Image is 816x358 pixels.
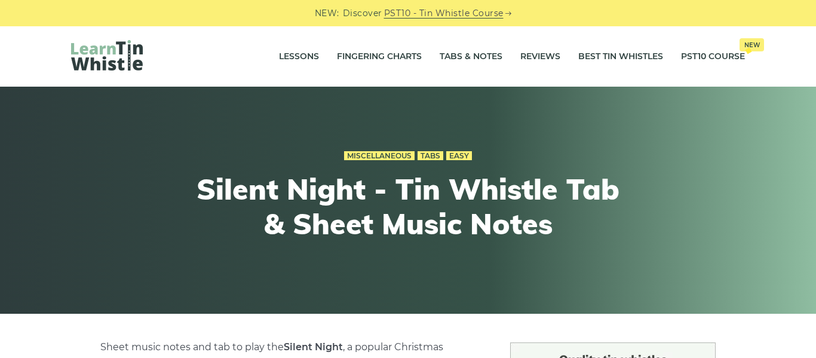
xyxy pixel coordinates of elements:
[446,151,472,161] a: Easy
[681,42,745,72] a: PST10 CourseNew
[418,151,443,161] a: Tabs
[284,341,343,353] strong: Silent Night
[188,172,628,241] h1: Silent Night - Tin Whistle Tab & Sheet Music Notes
[337,42,422,72] a: Fingering Charts
[71,40,143,71] img: LearnTinWhistle.com
[279,42,319,72] a: Lessons
[740,38,764,51] span: New
[520,42,560,72] a: Reviews
[578,42,663,72] a: Best Tin Whistles
[344,151,415,161] a: Miscellaneous
[440,42,502,72] a: Tabs & Notes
